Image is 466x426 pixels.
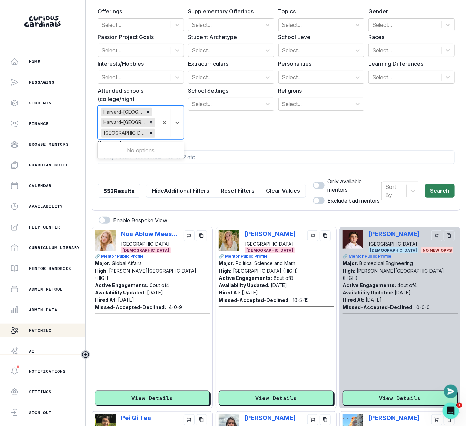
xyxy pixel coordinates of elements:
[343,297,364,303] p: Hired At:
[95,268,108,274] p: High:
[369,240,419,247] p: [GEOGRAPHIC_DATA]
[236,260,295,266] p: Political Science and Math
[95,391,210,405] button: View Details
[457,403,462,408] span: 1
[368,7,450,16] label: Gender
[245,230,296,237] p: [PERSON_NAME]
[307,414,318,425] button: cart
[320,414,331,425] button: copy
[188,87,270,95] label: School Settings
[219,296,290,304] p: Missed-Accepted-Declined:
[196,230,207,241] button: copy
[416,304,430,311] p: 0 - 0 - 0
[219,260,234,266] p: Major:
[278,33,360,41] label: School Level
[98,143,184,157] div: No options
[368,60,450,68] label: Learning Differences
[95,290,146,295] p: Availability Updated:
[29,410,52,415] p: Sign Out
[219,253,334,260] a: 🔗 Mentor Public Profile
[29,59,40,64] p: Home
[245,414,302,422] p: [PERSON_NAME]
[369,230,419,237] p: [PERSON_NAME]
[29,348,34,354] p: AI
[368,33,450,41] label: Races
[98,150,455,164] input: Plays violin? Basketball? Roblox? etc.
[343,282,396,288] p: Active Engagements:
[366,297,382,303] p: [DATE]
[98,33,180,41] label: Passion Project Goals
[215,184,260,198] button: Reset Filters
[425,184,455,198] button: Search
[29,266,71,271] p: Mentor Handbook
[343,304,414,311] p: Missed-Accepted-Declined:
[444,414,455,425] button: copy
[81,350,90,359] button: Toggle sidebar
[343,260,358,266] p: Major:
[150,282,169,288] p: 0 out of 4
[98,7,180,16] label: Offerings
[95,304,166,311] p: Missed-Accepted-Declined:
[219,290,240,295] p: Hired At:
[98,87,180,103] label: Attended schools (college/high)
[98,139,450,148] label: Keywords
[307,230,318,241] button: cart
[327,177,381,194] p: Only available mentors
[359,260,413,266] p: Biomedical Engineering
[95,253,210,260] a: 🔗 Mentor Public Profile
[278,60,360,68] label: Personalities
[29,245,80,251] p: Curriculum Library
[196,414,207,425] button: copy
[29,368,66,374] p: Notifications
[320,230,331,241] button: copy
[431,414,442,425] button: cart
[101,129,147,138] div: [GEOGRAPHIC_DATA]
[113,216,167,224] p: Enable Bespoke View
[397,282,417,288] p: 4 out of 4
[369,414,419,422] p: [PERSON_NAME]
[121,247,171,253] span: [DEMOGRAPHIC_DATA]
[95,260,110,266] p: Major:
[444,230,455,241] button: copy
[245,247,295,253] span: [DEMOGRAPHIC_DATA]
[395,290,411,295] p: [DATE]
[98,60,180,68] label: Interests/Hobbies
[421,247,453,253] span: No New Opps
[242,290,258,295] p: [DATE]
[29,328,52,333] p: Matching
[169,304,182,311] p: 4 - 0 - 9
[219,275,272,281] p: Active Engagements:
[278,7,360,16] label: Topics
[219,391,334,405] button: View Details
[95,297,117,303] p: Hired At:
[147,290,163,295] p: [DATE]
[343,290,393,295] p: Availability Updated:
[271,282,287,288] p: [DATE]
[343,230,363,249] img: Picture of Mark DeMonte
[29,224,60,230] p: Help Center
[29,162,69,168] p: Guardian Guide
[95,268,196,281] p: [PERSON_NAME][GEOGRAPHIC_DATA] (HIGH)
[29,183,52,189] p: Calendar
[327,196,380,205] p: Exclude bad mentors
[95,230,116,251] img: Picture of Noa Ablow Measelle
[121,230,178,237] p: Noa Ablow Measelle
[343,268,444,281] p: [PERSON_NAME][GEOGRAPHIC_DATA] (HIGH)
[29,286,63,292] p: Admin Retool
[343,391,457,405] button: View Details
[29,100,52,106] p: Students
[112,260,142,266] p: Global Affairs
[24,16,61,27] img: Curious Cardinals Logo
[343,268,355,274] p: High:
[101,118,147,127] div: Harvard-[GEOGRAPHIC_DATA]
[101,108,144,116] div: Harvard-[GEOGRAPHIC_DATA]
[245,240,296,247] p: [GEOGRAPHIC_DATA]
[121,240,178,247] p: [GEOGRAPHIC_DATA]
[278,87,360,95] label: Religions
[293,296,309,304] p: 10 - 5 - 15
[219,282,269,288] p: Availability Updated:
[343,253,458,260] a: 🔗 Mentor Public Profile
